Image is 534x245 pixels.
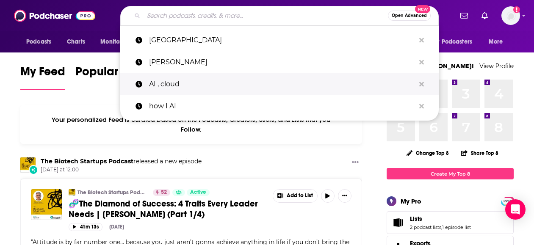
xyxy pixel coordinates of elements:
[388,11,431,21] button: Open AdvancedNew
[387,211,514,234] span: Lists
[287,193,313,199] span: Add to List
[401,148,454,158] button: Change Top 8
[69,198,258,220] span: 🧬The Diamond of Success: 4 Traits Every Leader Needs | [PERSON_NAME] (Part 1/4)
[94,34,141,50] button: open menu
[338,189,351,203] button: Show More Button
[120,73,439,95] a: AI , cloud
[77,189,147,196] a: The Biotech Startups Podcast
[61,34,90,50] a: Charts
[501,6,520,25] img: User Profile
[410,215,422,223] span: Lists
[153,189,170,196] a: 52
[478,8,491,23] a: Show notifications dropdown
[31,189,62,220] img: 🧬The Diamond of Success: 4 Traits Every Leader Needs | Michael Newton (Part 1/4)
[109,224,124,230] div: [DATE]
[401,197,421,205] div: My Pro
[483,34,514,50] button: open menu
[20,157,36,173] img: The Biotech Startups Podcast
[489,36,503,48] span: More
[149,95,415,117] p: how I AI
[149,73,415,95] p: AI , cloud
[349,157,362,168] button: Show More Button
[415,5,430,13] span: New
[120,95,439,117] a: how I AI
[410,215,471,223] a: Lists
[442,224,471,230] a: 1 episode list
[513,6,520,13] svg: Add a profile image
[75,64,147,90] a: Popular Feed
[410,224,441,230] a: 2 podcast lists
[432,36,472,48] span: For Podcasters
[426,34,484,50] button: open menu
[461,145,499,161] button: Share Top 8
[144,9,388,22] input: Search podcasts, credits, & more...
[14,8,95,24] img: Podchaser - Follow, Share and Rate Podcasts
[505,199,526,220] div: Open Intercom Messenger
[502,198,512,204] span: PRO
[41,157,133,165] a: The Biotech Startups Podcast
[20,64,65,84] span: My Feed
[120,29,439,51] a: [GEOGRAPHIC_DATA]
[187,189,210,196] a: Active
[502,198,512,204] a: PRO
[161,188,167,197] span: 52
[190,188,206,197] span: Active
[501,6,520,25] button: Show profile menu
[441,224,442,230] span: ,
[69,189,75,196] img: The Biotech Startups Podcast
[29,165,38,174] div: New Episode
[100,36,130,48] span: Monitoring
[479,62,514,70] a: View Profile
[390,217,407,228] a: Lists
[273,190,317,202] button: Show More Button
[120,51,439,73] a: [PERSON_NAME]
[20,34,62,50] button: open menu
[20,105,362,144] div: Your personalized Feed is curated based on the Podcasts, Creators, Users, and Lists that you Follow.
[392,14,427,18] span: Open Advanced
[501,6,520,25] span: Logged in as Ruth_Nebius
[149,29,415,51] p: mexico
[387,168,514,179] a: Create My Top 8
[26,36,51,48] span: Podcasts
[41,157,202,165] h3: released a new episode
[67,36,85,48] span: Charts
[457,8,471,23] a: Show notifications dropdown
[69,223,102,231] button: 41m 13s
[149,51,415,73] p: martha debayle
[69,198,267,220] a: 🧬The Diamond of Success: 4 Traits Every Leader Needs | [PERSON_NAME] (Part 1/4)
[20,64,65,90] a: My Feed
[41,166,202,173] span: [DATE] at 12:00
[120,6,439,25] div: Search podcasts, credits, & more...
[75,64,147,84] span: Popular Feed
